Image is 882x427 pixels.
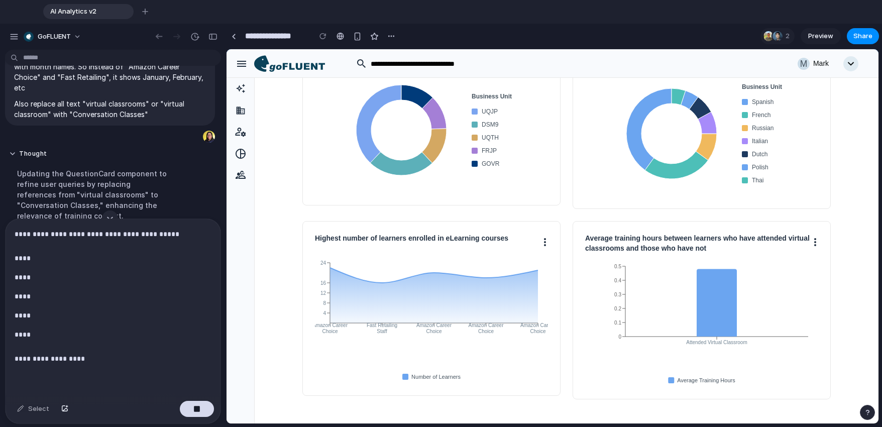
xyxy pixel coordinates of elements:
p: Also replace all text "virtual classrooms" or "virtual classroom" with "Conversation Classes" [14,98,206,120]
span: Share [853,31,872,41]
button: goFLUENT [20,29,86,45]
span: goFLUENT [38,32,71,42]
a: Preview [801,28,841,44]
span: Preview [808,31,833,41]
span: AI Analytics v2 [46,7,118,17]
div: 2 [760,28,795,44]
p: On the graph "Highest number of learners enrolled in eLearning courses", please replace the text ... [14,40,206,93]
button: Share [847,28,879,44]
span: 2 [786,31,793,41]
div: AI Analytics v2 [43,4,134,19]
